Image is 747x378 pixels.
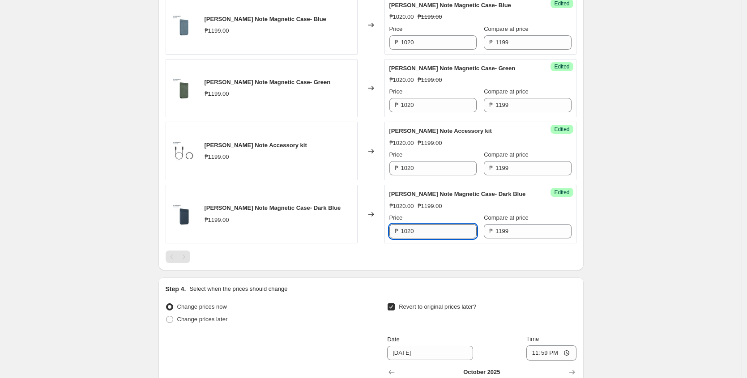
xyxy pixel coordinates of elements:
span: ₱ [489,39,493,46]
span: Price [389,25,403,32]
span: Price [389,88,403,95]
span: Change prices now [177,303,227,310]
span: [PERSON_NAME] Note Accessory kit [205,142,307,149]
img: ginee_20250627145301587_7473030007_80x.jpg [171,12,197,38]
input: 12:00 [526,345,576,361]
span: Compare at price [484,214,529,221]
span: Compare at price [484,151,529,158]
span: [PERSON_NAME] Note Magnetic Case- Green [205,79,331,85]
span: Revert to original prices later? [399,303,476,310]
h2: Step 4. [166,285,186,293]
span: Date [387,336,399,343]
div: ₱1199.00 [205,153,229,161]
span: ₱ [395,102,398,108]
span: [PERSON_NAME] Note Magnetic Case- Green [389,65,516,72]
img: ginee_20250627145343497_8645937890_80x.jpg [171,138,197,165]
div: ₱1199.00 [205,89,229,98]
span: ₱ [395,165,398,171]
div: ₱1020.00 [389,139,414,148]
span: Edited [554,189,569,196]
span: Time [526,336,539,342]
strike: ₱1199.00 [418,139,442,148]
strike: ₱1199.00 [418,76,442,85]
span: Compare at price [484,25,529,32]
span: Price [389,151,403,158]
div: ₱1020.00 [389,76,414,85]
input: 10/1/2025 [387,346,473,360]
div: ₱1199.00 [205,216,229,225]
span: ₱ [395,39,398,46]
span: [PERSON_NAME] Note Magnetic Case- Blue [389,2,511,8]
strike: ₱1199.00 [418,202,442,211]
span: ₱ [489,102,493,108]
nav: Pagination [166,251,190,263]
span: [PERSON_NAME] Note Magnetic Case- Dark Blue [389,191,526,197]
span: ₱ [489,165,493,171]
span: Edited [554,63,569,70]
span: ₱ [395,228,398,234]
span: Edited [554,126,569,133]
span: Price [389,214,403,221]
span: ₱ [489,228,493,234]
span: Change prices later [177,316,228,323]
span: Compare at price [484,88,529,95]
div: ₱1020.00 [389,202,414,211]
img: ginee_20250701144317875_6429119450_80x.jpg [171,201,197,228]
span: [PERSON_NAME] Note Magnetic Case- Dark Blue [205,204,341,211]
span: [PERSON_NAME] Note Magnetic Case- Blue [205,16,326,22]
img: ginee_20250627145324670_5363780423_80x.jpg [171,75,197,102]
div: ₱1020.00 [389,13,414,21]
span: [PERSON_NAME] Note Accessory kit [389,127,492,134]
strike: ₱1199.00 [418,13,442,21]
p: Select when the prices should change [189,285,287,293]
div: ₱1199.00 [205,26,229,35]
